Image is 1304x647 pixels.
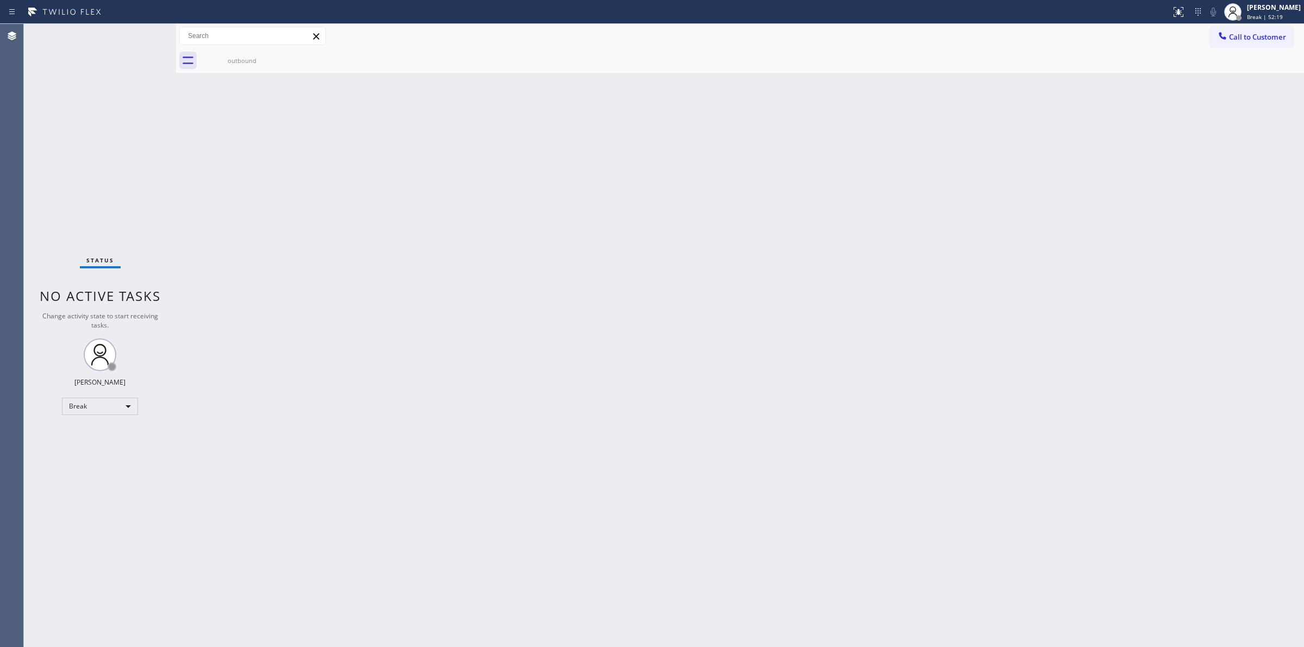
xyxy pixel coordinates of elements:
[1247,13,1283,21] span: Break | 52:19
[201,56,283,65] div: outbound
[1206,4,1221,20] button: Mute
[40,287,161,305] span: No active tasks
[42,311,158,330] span: Change activity state to start receiving tasks.
[1229,32,1286,42] span: Call to Customer
[86,256,114,264] span: Status
[74,378,126,387] div: [PERSON_NAME]
[62,398,138,415] div: Break
[1210,27,1293,47] button: Call to Customer
[180,27,325,45] input: Search
[1247,3,1301,12] div: [PERSON_NAME]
